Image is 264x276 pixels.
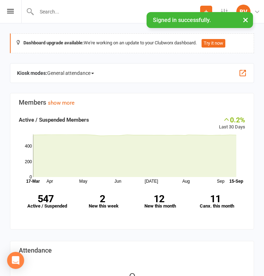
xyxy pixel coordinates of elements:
[34,7,200,17] input: Search...
[239,12,252,27] button: ×
[48,100,75,106] a: show more
[132,194,186,204] strong: 12
[236,5,251,19] div: BV
[19,194,73,204] strong: 547
[17,70,47,76] strong: Kiosk modes:
[19,117,89,123] strong: Active / Suspended Members
[19,190,76,214] a: 547Active / Suspended
[19,99,245,106] h3: Members
[10,33,254,53] div: We're working on an update to your Clubworx dashboard.
[189,190,246,214] a: 11Canx. this month
[76,194,130,204] strong: 2
[202,39,225,48] button: Try it now
[219,116,245,123] div: 0.2%
[153,17,211,23] span: Signed in successfully.
[7,252,24,269] div: Open Intercom Messenger
[219,116,245,131] div: Last 30 Days
[189,194,243,204] strong: 11
[76,190,132,214] a: 2New this week
[132,190,189,214] a: 12New this month
[23,40,84,45] strong: Dashboard upgrade available:
[47,67,94,79] span: General attendance
[19,247,245,254] h3: Attendance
